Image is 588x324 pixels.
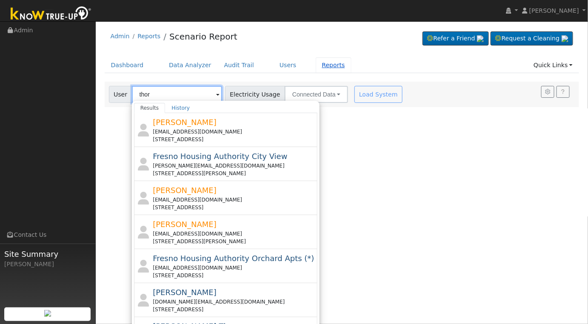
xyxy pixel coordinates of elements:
[562,35,568,42] img: retrieve
[527,57,579,73] a: Quick Links
[285,86,348,103] button: Connected Data
[153,220,217,229] span: [PERSON_NAME]
[163,57,218,73] a: Data Analyzer
[316,57,351,73] a: Reports
[153,238,316,245] div: [STREET_ADDRESS][PERSON_NAME]
[137,33,160,40] a: Reports
[153,204,316,211] div: [STREET_ADDRESS]
[153,162,316,170] div: [PERSON_NAME][EMAIL_ADDRESS][DOMAIN_NAME]
[153,272,316,279] div: [STREET_ADDRESS]
[153,264,316,272] div: [EMAIL_ADDRESS][DOMAIN_NAME]
[218,57,260,73] a: Audit Trail
[153,118,217,127] span: [PERSON_NAME]
[169,31,237,42] a: Scenario Report
[422,31,489,46] a: Refer a Friend
[4,248,91,260] span: Site Summary
[153,196,316,204] div: [EMAIL_ADDRESS][DOMAIN_NAME]
[165,103,196,113] a: History
[153,230,316,238] div: [EMAIL_ADDRESS][DOMAIN_NAME]
[153,288,217,297] span: [PERSON_NAME]
[134,103,166,113] a: Results
[153,298,316,306] div: [DOMAIN_NAME][EMAIL_ADDRESS][DOMAIN_NAME]
[273,57,303,73] a: Users
[153,128,316,136] div: [EMAIL_ADDRESS][DOMAIN_NAME]
[153,306,316,313] div: [STREET_ADDRESS]
[6,5,96,24] img: Know True-Up
[153,170,316,177] div: [STREET_ADDRESS][PERSON_NAME]
[477,35,484,42] img: retrieve
[153,136,316,143] div: [STREET_ADDRESS]
[44,310,51,317] img: retrieve
[491,31,573,46] a: Request a Cleaning
[132,86,222,103] input: Select a User
[153,254,314,263] span: Fresno Housing Authority Orchard Apts (*)
[153,186,217,195] span: [PERSON_NAME]
[105,57,150,73] a: Dashboard
[4,260,91,269] div: [PERSON_NAME]
[109,86,132,103] span: User
[111,33,130,40] a: Admin
[529,7,579,14] span: [PERSON_NAME]
[557,86,570,98] a: Help Link
[225,86,285,103] span: Electricity Usage
[541,86,554,98] button: Settings
[153,152,287,161] span: Fresno Housing Authority City View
